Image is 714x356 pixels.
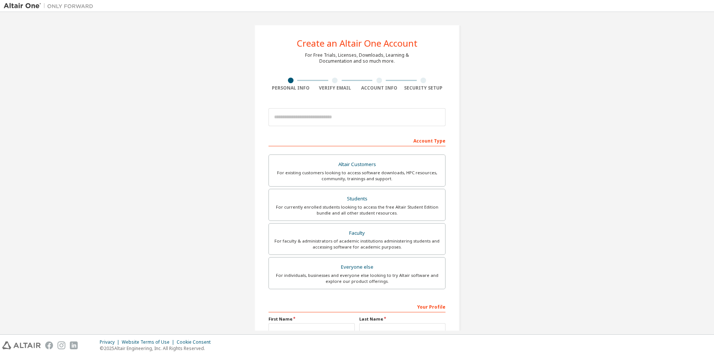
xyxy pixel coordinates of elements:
p: © 2025 Altair Engineering, Inc. All Rights Reserved. [100,345,215,352]
img: Altair One [4,2,97,10]
div: Altair Customers [273,159,441,170]
div: For faculty & administrators of academic institutions administering students and accessing softwa... [273,238,441,250]
div: Students [273,194,441,204]
div: Verify Email [313,85,357,91]
img: instagram.svg [58,341,65,349]
div: Account Info [357,85,401,91]
div: Cookie Consent [177,339,215,345]
img: linkedin.svg [70,341,78,349]
label: First Name [268,316,355,322]
img: facebook.svg [45,341,53,349]
div: For Free Trials, Licenses, Downloads, Learning & Documentation and so much more. [305,52,409,64]
div: For individuals, businesses and everyone else looking to try Altair software and explore our prod... [273,272,441,284]
div: Create an Altair One Account [297,39,417,48]
div: Your Profile [268,300,446,312]
img: altair_logo.svg [2,341,41,349]
div: Security Setup [401,85,446,91]
div: Faculty [273,228,441,238]
div: Website Terms of Use [122,339,177,345]
label: Last Name [359,316,446,322]
div: For currently enrolled students looking to access the free Altair Student Edition bundle and all ... [273,204,441,216]
div: For existing customers looking to access software downloads, HPC resources, community, trainings ... [273,170,441,182]
div: Account Type [268,134,446,146]
div: Everyone else [273,262,441,272]
div: Personal Info [268,85,313,91]
div: Privacy [100,339,122,345]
